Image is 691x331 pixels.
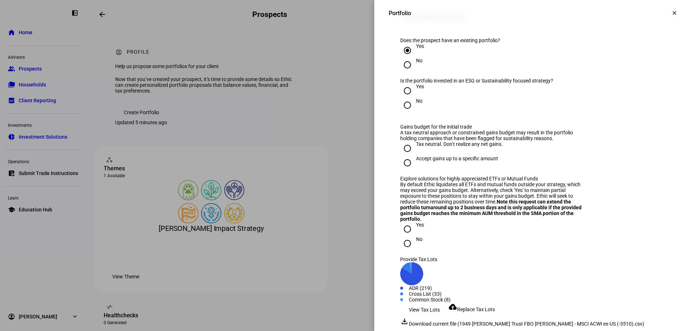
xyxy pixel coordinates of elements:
[416,222,424,228] div: Yes
[416,156,498,161] div: Accept gains up to a specific amount
[409,303,440,317] span: View Tax Lots
[389,10,411,17] div: Portfolio
[416,236,423,242] div: No
[416,141,503,147] div: Tax neutral. Don’t realize any net gains.
[409,291,665,297] div: Cross List (33)
[448,303,457,311] mat-icon: cloud_upload
[400,303,448,317] button: View Tax Lots
[400,182,586,222] div: By default Ethic liquidates all ETFs and mutual funds outside your strategy, which may exceed you...
[416,43,424,49] div: Yes
[409,321,644,327] span: Download current file (1949 [PERSON_NAME] Trust FBO [PERSON_NAME] - MSCI ACWI ex-US (-3510).csv)
[400,199,582,222] b: Note this request can extend the portfolio turnaround up to 2 business days and is only applicabl...
[671,10,678,16] mat-icon: clear
[416,98,423,104] div: No
[400,124,586,130] div: Gains budget for the initial trade
[400,256,586,262] div: Provide Tax Lots
[409,297,665,303] div: Common Stock (8)
[400,317,409,326] mat-icon: file_download
[400,176,586,182] div: Explore solutions for highly appreciated ETFs or Mutual Funds
[400,37,586,43] div: Does the prospect have an existing portfolio?
[416,84,424,89] div: Yes
[416,58,423,63] div: No
[457,307,495,312] span: Replace Tax Lots
[400,130,586,141] div: A tax neutral approach or constrained gains budget may result in the portfolio holding companies ...
[409,285,665,291] div: ADR (219)
[400,78,586,84] div: Is the portfolio invested in an ESG or Sustainability focused strategy?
